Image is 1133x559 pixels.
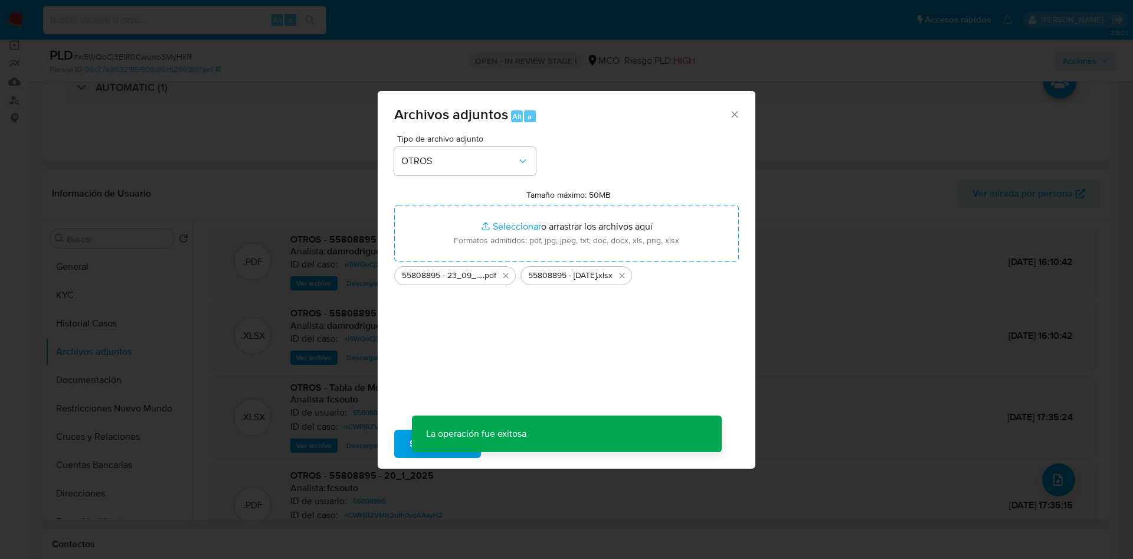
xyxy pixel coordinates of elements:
[499,269,513,283] button: Eliminar 55808895 - 23_09_2025.pdf
[615,269,629,283] button: Eliminar 55808895 - 23-09-2025.xlsx
[402,270,483,282] span: 55808895 - 23_09_2025
[394,430,481,458] button: Subir archivo
[394,104,508,125] span: Archivos adjuntos
[597,270,613,282] span: .xlsx
[483,270,496,282] span: .pdf
[410,431,466,457] span: Subir archivo
[501,431,539,457] span: Cancelar
[394,261,739,285] ul: Archivos seleccionados
[394,147,536,175] button: OTROS
[729,109,739,119] button: Cerrar
[397,135,539,143] span: Tipo de archivo adjunto
[412,416,541,452] p: La operación fue exitosa
[528,111,532,122] span: a
[526,189,611,200] label: Tamaño máximo: 50MB
[512,111,522,122] span: Alt
[401,155,517,167] span: OTROS
[528,270,597,282] span: 55808895 - [DATE]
